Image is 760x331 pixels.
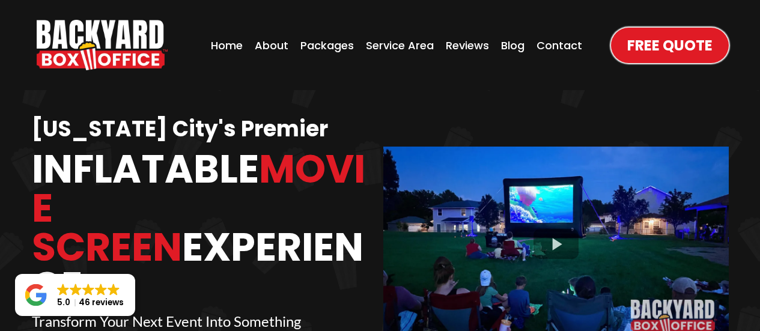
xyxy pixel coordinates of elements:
h1: Inflatable Experience [32,150,377,306]
a: Blog [497,34,528,57]
a: Service Area [362,34,437,57]
img: Backyard Box Office [37,20,168,70]
a: Reviews [442,34,493,57]
a: Home [207,34,246,57]
span: Free Quote [627,35,713,56]
a: About [251,34,292,57]
span: Movie Screen [32,142,365,275]
h1: [US_STATE] City's Premier [32,115,377,144]
a: Free Quote [611,28,729,63]
a: Contact [533,34,586,57]
a: https://www.backyardboxoffice.com [37,20,168,70]
a: Packages [297,34,357,57]
a: Close GoogleGoogleGoogleGoogleGoogle 5.046 reviews [15,274,135,316]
